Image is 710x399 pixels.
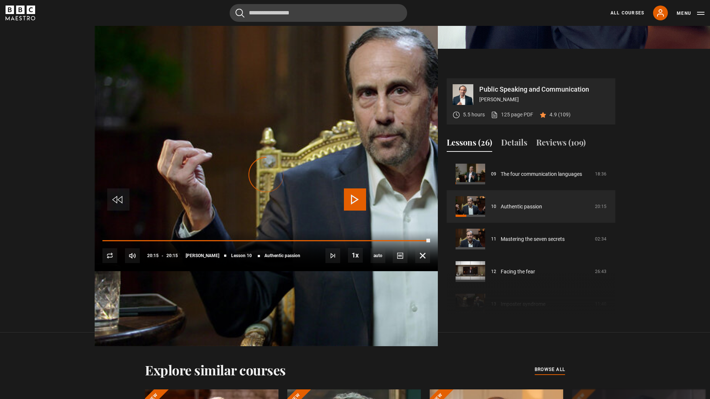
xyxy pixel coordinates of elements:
[536,136,586,152] button: Reviews (109)
[371,248,385,263] div: Current quality: 1080p
[415,248,430,263] button: Fullscreen
[325,248,340,263] button: Next Lesson
[550,111,571,119] p: 4.9 (109)
[501,170,582,178] a: The four communication languages
[479,96,609,103] p: [PERSON_NAME]
[6,6,35,20] svg: BBC Maestro
[611,10,644,16] a: All Courses
[501,268,535,276] a: Facing the fear
[501,235,565,243] a: Mastering the seven secrets
[463,111,485,119] p: 5.5 hours
[186,253,219,258] span: [PERSON_NAME]
[479,86,609,93] p: Public Speaking and Communication
[125,248,140,263] button: Mute
[348,248,363,263] button: Playback Rate
[166,249,178,262] span: 20:15
[677,10,704,17] button: Toggle navigation
[145,362,286,378] h2: Explore similar courses
[535,366,565,374] a: browse all
[501,203,542,211] a: Authentic passion
[95,78,438,271] video-js: Video Player
[491,111,533,119] a: 125 page PDF
[501,136,527,152] button: Details
[264,253,300,258] span: Authentic passion
[447,136,492,152] button: Lessons (26)
[162,253,163,258] span: -
[147,249,159,262] span: 20:15
[393,248,408,263] button: Captions
[231,253,252,258] span: Lesson 10
[371,248,385,263] span: auto
[230,4,407,22] input: Search
[236,8,244,18] button: Submit the search query
[102,248,117,263] button: Replay
[102,240,430,242] div: Progress Bar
